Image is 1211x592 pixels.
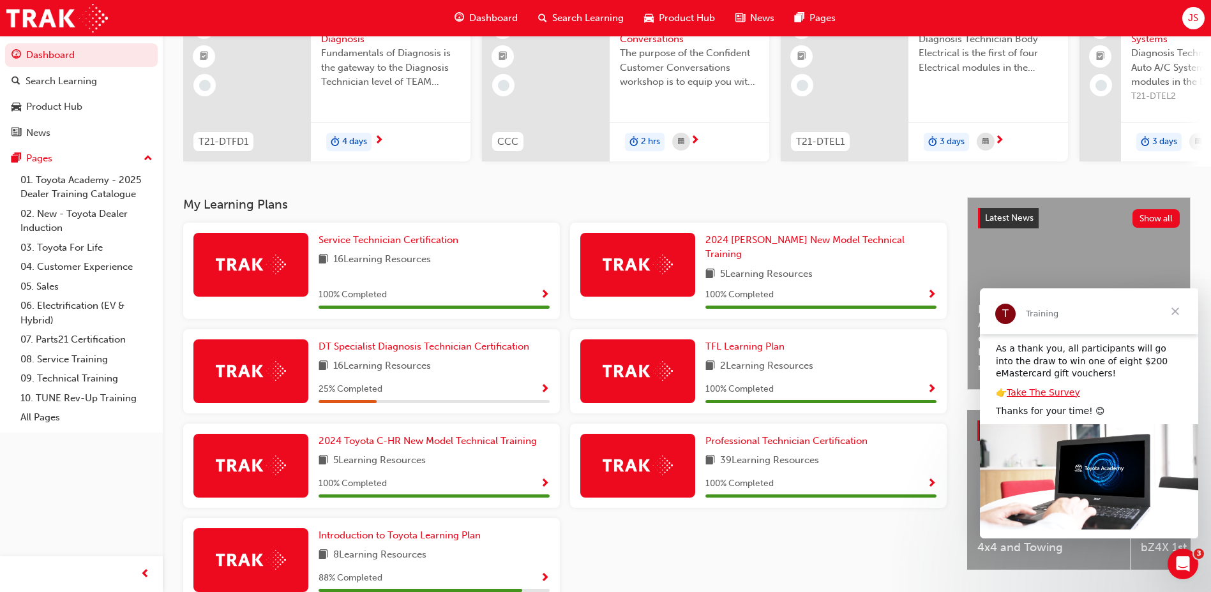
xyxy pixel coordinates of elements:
[1141,134,1150,151] span: duration-icon
[552,11,624,26] span: Search Learning
[1132,209,1180,228] button: Show all
[333,359,431,374] span: 16 Learning Resources
[540,384,550,396] span: Show Progress
[319,547,328,563] span: book-icon
[705,234,905,260] span: 2024 [PERSON_NAME] New Model Technical Training
[725,5,785,31] a: news-iconNews
[978,302,1180,346] span: Help Shape the Future of Toyota Academy Training and Win an eMastercard!
[216,255,286,274] img: Trak
[319,571,382,586] span: 88 % Completed
[319,233,463,248] a: Service Technician Certification
[183,197,947,212] h3: My Learning Plans
[319,341,529,352] span: DT Specialist Diagnosis Technician Certification
[15,296,158,330] a: 06. Electrification (EV & Hybrid)
[140,566,150,582] span: prev-icon
[809,11,836,26] span: Pages
[540,478,550,490] span: Show Progress
[750,11,774,26] span: News
[319,288,387,302] span: 100 % Completed
[540,476,550,492] button: Show Progress
[967,197,1191,390] a: Latest NewsShow allHelp Shape the Future of Toyota Academy Training and Win an eMastercard!Revolu...
[15,408,158,427] a: All Pages
[620,46,759,89] span: The purpose of the Confident Customer Conversations workshop is to equip you with tools to commun...
[11,50,21,61] span: guage-icon
[331,134,340,151] span: duration-icon
[319,477,387,491] span: 100 % Completed
[705,359,715,374] span: book-icon
[5,70,158,93] a: Search Learning
[216,361,286,381] img: Trak
[977,420,1180,441] a: Product HubShow all
[5,121,158,145] a: News
[538,10,547,26] span: search-icon
[15,238,158,258] a: 03. Toyota For Life
[319,453,328,469] span: book-icon
[540,570,550,586] button: Show Progress
[333,547,426,563] span: 8 Learning Resources
[705,233,936,262] a: 2024 [PERSON_NAME] New Model Technical Training
[690,135,700,147] span: next-icon
[26,100,82,114] div: Product Hub
[927,287,936,303] button: Show Progress
[15,257,158,277] a: 04. Customer Experience
[15,350,158,369] a: 08. Service Training
[678,134,684,150] span: calendar-icon
[1168,549,1198,579] iframe: Intercom live chat
[995,135,1004,147] span: next-icon
[15,389,158,408] a: 10. TUNE Rev-Up Training
[705,341,785,352] span: TFL Learning Plan
[183,7,470,161] a: 0T21-DTFD1DT Fundamentals of DiagnosisFundamentals of Diagnosis is the gateway to the Diagnosis T...
[319,434,542,448] a: 2024 Toyota C-HR New Model Technical Training
[455,10,464,26] span: guage-icon
[940,135,965,149] span: 3 days
[720,453,819,469] span: 39 Learning Resources
[333,252,431,268] span: 16 Learning Resources
[319,435,537,447] span: 2024 Toyota C-HR New Model Technical Training
[1182,7,1205,29] button: JS
[498,80,509,91] span: learningRecordVerb_NONE-icon
[603,255,673,274] img: Trak
[797,48,806,65] span: booktick-icon
[927,478,936,490] span: Show Progress
[659,11,715,26] span: Product Hub
[216,455,286,475] img: Trak
[216,550,286,570] img: Trak
[26,74,97,89] div: Search Learning
[629,134,638,151] span: duration-icon
[634,5,725,31] a: car-iconProduct Hub
[5,95,158,119] a: Product Hub
[927,290,936,301] span: Show Progress
[927,384,936,396] span: Show Progress
[11,76,20,87] span: search-icon
[1195,134,1201,150] span: calendar-icon
[319,382,382,397] span: 25 % Completed
[11,101,21,113] span: car-icon
[705,339,790,354] a: TFL Learning Plan
[603,361,673,381] img: Trak
[1096,48,1105,65] span: booktick-icon
[928,134,937,151] span: duration-icon
[705,267,715,283] span: book-icon
[319,528,486,543] a: Introduction to Toyota Learning Plan
[321,46,460,89] span: Fundamentals of Diagnosis is the gateway to the Diagnosis Technician level of TEAM Training and s...
[333,453,426,469] span: 5 Learning Resources
[15,369,158,389] a: 09. Technical Training
[705,453,715,469] span: book-icon
[319,339,534,354] a: DT Specialist Diagnosis Technician Certification
[5,147,158,170] button: Pages
[603,455,673,475] img: Trak
[641,135,660,149] span: 2 hrs
[978,345,1180,374] span: Revolutionise the way you access and manage your learning resources.
[319,529,481,541] span: Introduction to Toyota Learning Plan
[705,288,774,302] span: 100 % Completed
[11,128,21,139] span: news-icon
[1188,11,1198,26] span: JS
[720,359,813,374] span: 2 Learning Resources
[540,381,550,397] button: Show Progress
[15,277,158,297] a: 05. Sales
[1152,135,1177,149] span: 3 days
[469,11,518,26] span: Dashboard
[15,170,158,204] a: 01. Toyota Academy - 2025 Dealer Training Catalogue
